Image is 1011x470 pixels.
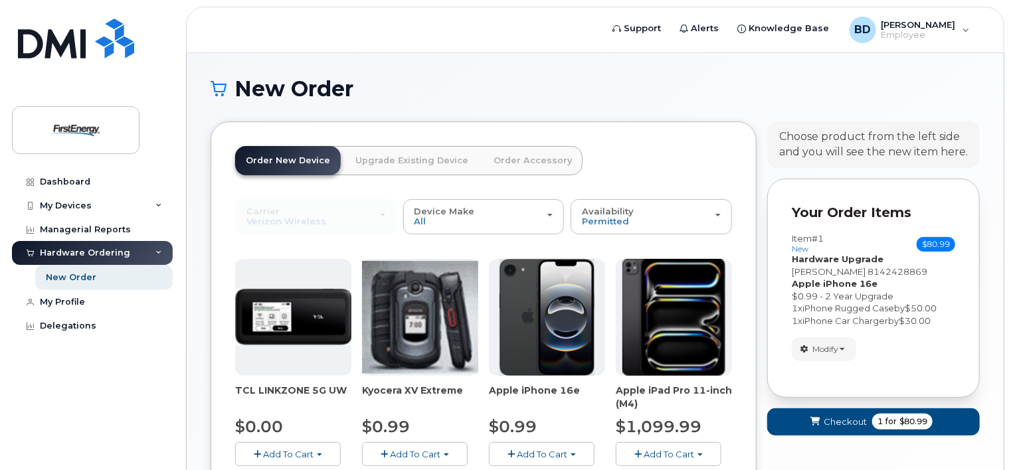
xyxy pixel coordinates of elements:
span: $0.00 [235,417,283,436]
div: $0.99 - 2 Year Upgrade [792,290,955,303]
h3: Item [792,234,824,253]
div: Choose product from the left side and you will see the new item here. [779,129,968,160]
span: 1 [792,303,798,313]
button: Checkout 1 for $80.99 [767,408,980,435]
a: Order New Device [235,146,341,175]
button: Device Make All [403,199,565,234]
span: #1 [812,233,824,244]
span: for [883,416,899,428]
div: x by [792,315,955,327]
a: Upgrade Existing Device [345,146,479,175]
span: $1,099.99 [616,417,701,436]
span: 1 [877,416,883,428]
img: xvextreme.gif [362,261,478,374]
button: Add To Cart [362,442,468,465]
span: $80.99 [917,237,955,252]
span: All [414,216,426,226]
p: Your Order Items [792,203,955,222]
strong: Hardware Upgrade [792,254,883,264]
h1: New Order [211,77,980,100]
span: $50.00 [905,303,937,313]
span: Device Make [414,206,475,216]
small: new [792,244,808,254]
span: Add To Cart [390,449,440,459]
span: Modify [812,343,838,355]
iframe: Messenger Launcher [953,412,1001,460]
span: 1 [792,315,798,326]
span: Checkout [824,416,867,428]
span: Add To Cart [263,449,314,459]
button: Availability Permitted [571,199,732,234]
span: Add To Cart [644,449,694,459]
img: ipad_pro_11_m4.png [622,259,725,376]
span: iPhone Rugged Case [802,303,894,313]
button: Modify [792,337,856,360]
span: $30.00 [899,315,931,326]
span: Add To Cart [517,449,567,459]
div: Apple iPad Pro 11-inch (M4) [616,384,732,410]
span: Availability [582,206,634,216]
span: Permitted [582,216,629,226]
span: [PERSON_NAME] [792,266,866,277]
img: iphone16e.png [500,259,595,376]
span: $0.99 [489,417,537,436]
img: linkzone5g.png [235,289,351,345]
button: Add To Cart [616,442,721,465]
span: $0.99 [362,417,410,436]
a: Order Accessory [483,146,583,175]
span: 8142428869 [868,266,927,277]
div: Kyocera XV Extreme [362,384,478,410]
strong: Apple iPhone 16e [792,278,877,289]
button: Add To Cart [235,442,341,465]
span: $80.99 [899,416,927,428]
button: Add To Cart [489,442,595,465]
span: iPhone Car Charger [802,315,888,326]
div: TCL LINKZONE 5G UW [235,384,351,410]
div: x by [792,302,955,315]
div: Apple iPhone 16e [489,384,605,410]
